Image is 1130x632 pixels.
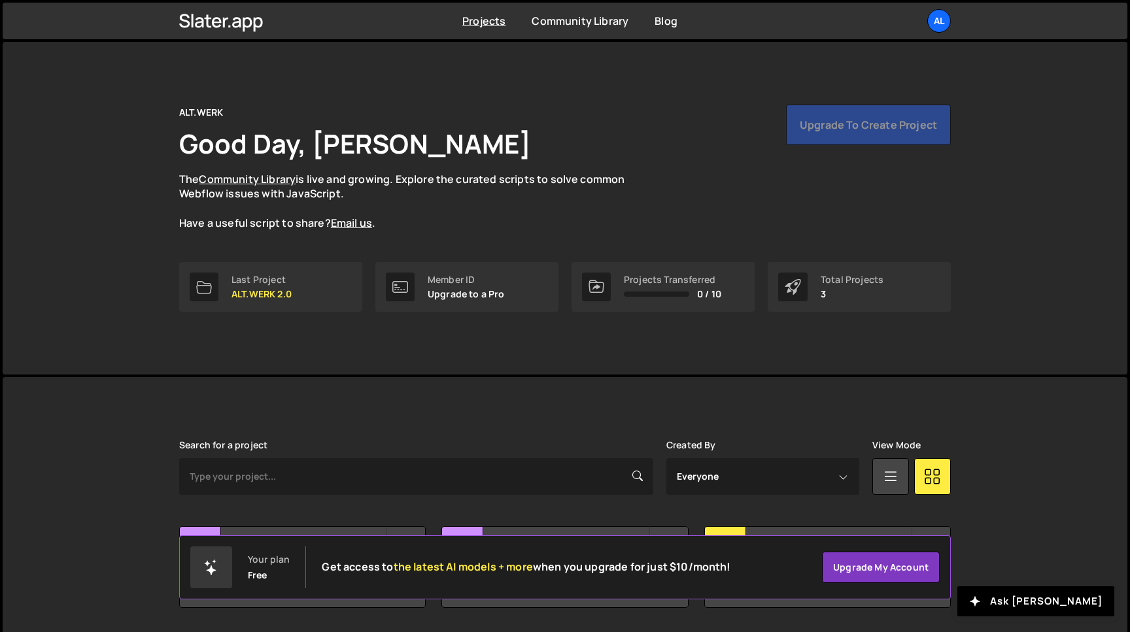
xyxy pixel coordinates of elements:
a: Upgrade my account [822,552,940,583]
label: Created By [666,440,716,450]
a: Last Project ALT.WERK 2.0 [179,262,362,312]
div: Free [248,570,267,580]
button: Ask [PERSON_NAME] [957,586,1114,616]
a: Projects [462,14,505,28]
p: Upgrade to a Pro [428,289,505,299]
a: Blog [655,14,677,28]
a: AL ALT.WERK 2.0 Created by [PERSON_NAME] 2 pages, last updated by [PERSON_NAME] [DATE] [179,526,426,608]
p: 3 [821,289,883,299]
div: Projects Transferred [624,274,721,285]
label: Search for a project [179,440,267,450]
div: Member ID [428,274,505,285]
a: Community Library [199,172,296,186]
h1: Good Day, [PERSON_NAME] [179,125,531,161]
label: View Mode [872,440,921,450]
h2: Get access to when you upgrade for just $10/month! [322,561,730,573]
span: 0 / 10 [697,289,721,299]
div: Total Projects [821,274,883,285]
div: Your plan [248,554,290,565]
h2: ALT.WERK éles [490,533,648,547]
a: AL ALT.WERK éles Created by [PERSON_NAME] 5 pages, last updated by [PERSON_NAME] [DATE] [441,526,688,608]
div: ALT.WERK [179,105,223,120]
span: the latest AI models + more [394,559,533,574]
h2: ALT.WERK 2.0 [228,533,386,547]
a: Community Library [532,14,628,28]
div: Last Project [231,274,292,285]
p: ALT.WERK 2.0 [231,289,292,299]
a: AL [927,9,951,33]
h2: Lumos Test [753,533,911,547]
p: The is live and growing. Explore the curated scripts to solve common Webflow issues with JavaScri... [179,172,650,231]
div: AL [180,527,221,568]
div: Lu [705,527,746,568]
div: AL [442,527,483,568]
a: Lu Lumos Test Created by [PERSON_NAME] 2 pages, last updated by [PERSON_NAME] [DATE] [704,526,951,608]
input: Type your project... [179,458,653,495]
a: Email us [331,216,372,230]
